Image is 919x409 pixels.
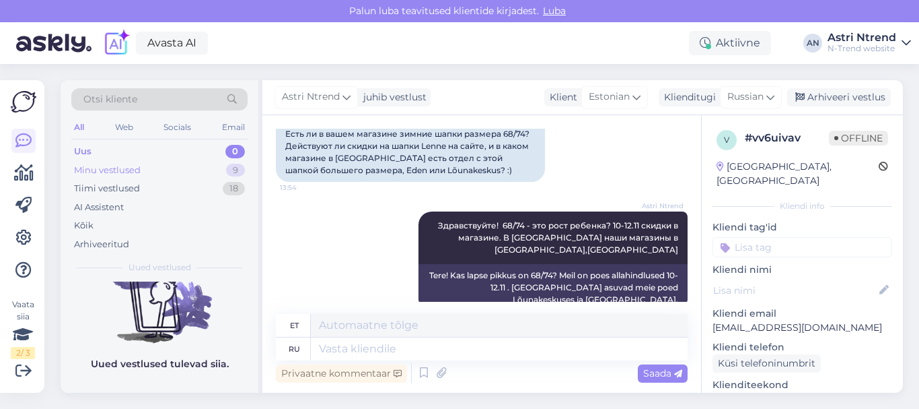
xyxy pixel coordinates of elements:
div: Tere! Kas lapse pikkus on 68/74? Meil ​​on poes allahindlused 10-12.11 . [GEOGRAPHIC_DATA] asuvad... [418,264,688,311]
div: AI Assistent [74,201,124,214]
div: Arhiveeri vestlus [787,88,891,106]
span: Uued vestlused [128,261,191,274]
div: Web [112,119,136,136]
span: Здравствуйте! 68/74 - это рост ребенка? 10-12.11 скидки в магазине. В [GEOGRAPHIC_DATA] наши мага... [438,220,680,255]
span: Astri Ntrend [633,201,684,211]
span: Astri Ntrend [282,90,340,104]
img: No chats [61,224,258,345]
span: Offline [829,131,888,146]
div: 2 / 3 [11,347,35,359]
div: All [71,119,87,136]
p: Uued vestlused tulevad siia. [91,357,229,371]
div: 18 [223,182,245,195]
div: juhib vestlust [358,90,427,104]
span: Luba [539,5,570,17]
div: Tiimi vestlused [74,182,140,195]
p: Kliendi email [712,307,892,321]
div: Minu vestlused [74,164,141,177]
div: 9 [226,164,245,177]
div: Socials [161,119,194,136]
span: Russian [727,90,764,104]
p: [EMAIL_ADDRESS][DOMAIN_NAME] [712,321,892,335]
div: Здравствуйте! Есть ли в вашем магазине зимние шапки размера 68/74? Действуют ли скидки на шапки L... [276,111,545,182]
div: Astri Ntrend [828,32,896,43]
span: v [724,135,729,145]
img: explore-ai [102,29,131,57]
div: Uus [74,145,91,158]
span: Saada [643,367,682,379]
input: Lisa nimi [713,283,877,298]
p: Klienditeekond [712,378,892,392]
a: Astri NtrendN-Trend website [828,32,911,54]
img: Askly Logo [11,91,36,113]
span: 13:54 [280,183,330,193]
div: Aktiivne [689,31,771,55]
div: Klienditugi [659,90,716,104]
div: Klient [544,90,577,104]
div: ru [289,338,300,360]
span: Estonian [589,90,630,104]
div: Küsi telefoninumbrit [712,354,821,373]
p: Kliendi telefon [712,340,892,354]
div: AN [803,34,822,53]
div: 0 [225,145,245,158]
div: Vaata siia [11,298,35,359]
p: Kliendi nimi [712,263,892,277]
span: Otsi kliente [83,92,137,106]
div: Arhiveeritud [74,238,129,251]
div: Kliendi info [712,200,892,212]
div: # vv6uivav [745,130,829,146]
input: Lisa tag [712,237,892,257]
p: Kliendi tag'id [712,220,892,234]
div: Privaatne kommentaar [276,365,407,383]
div: [GEOGRAPHIC_DATA], [GEOGRAPHIC_DATA] [716,160,879,188]
div: Kõik [74,219,94,232]
div: et [290,314,299,337]
a: Avasta AI [136,32,208,55]
div: Email [219,119,248,136]
div: N-Trend website [828,43,896,54]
